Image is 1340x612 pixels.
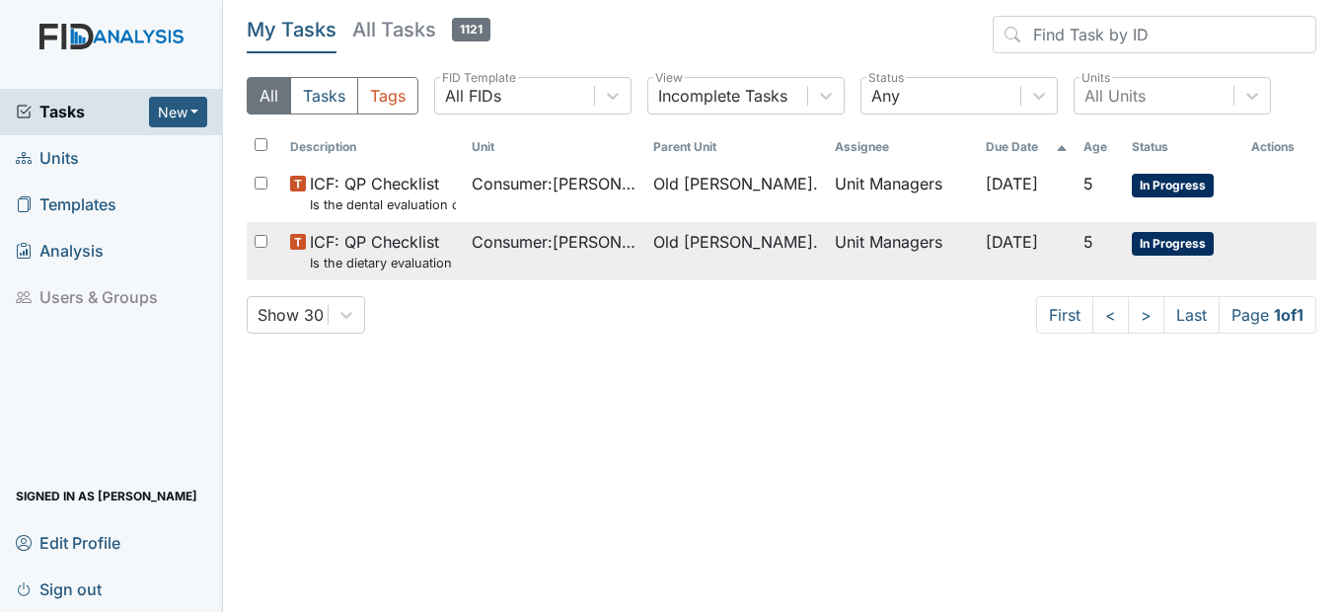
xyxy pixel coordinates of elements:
span: ICF: QP Checklist Is the dental evaluation current? (document the date, oral rating, and goal # i... [310,172,456,214]
td: Unit Managers [827,164,978,222]
a: First [1036,296,1093,334]
a: < [1092,296,1129,334]
div: Incomplete Tasks [658,84,787,108]
span: Edit Profile [16,527,120,558]
div: All FIDs [445,84,501,108]
span: Old [PERSON_NAME]. [653,230,818,254]
span: [DATE] [986,232,1038,252]
small: Is the dental evaluation current? (document the date, oral rating, and goal # if needed in the co... [310,195,456,214]
th: Assignee [827,130,978,164]
th: Toggle SortBy [1124,130,1243,164]
span: Consumer : [PERSON_NAME] [472,172,637,195]
td: Unit Managers [827,222,978,280]
th: Toggle SortBy [1076,130,1124,164]
a: Tasks [16,100,149,123]
nav: task-pagination [1036,296,1316,334]
span: In Progress [1132,174,1214,197]
a: > [1128,296,1164,334]
span: Units [16,143,79,174]
div: All Units [1084,84,1146,108]
span: Page [1219,296,1316,334]
span: In Progress [1132,232,1214,256]
th: Toggle SortBy [464,130,645,164]
h5: My Tasks [247,16,336,43]
span: Signed in as [PERSON_NAME] [16,481,197,511]
div: Type filter [247,77,418,115]
input: Toggle All Rows Selected [255,138,267,151]
th: Toggle SortBy [282,130,464,164]
input: Find Task by ID [993,16,1316,53]
button: New [149,97,208,127]
span: 5 [1083,232,1093,252]
a: Last [1163,296,1220,334]
th: Toggle SortBy [978,130,1076,164]
div: Show 30 [258,303,324,327]
span: Consumer : [PERSON_NAME] [472,230,637,254]
div: Any [871,84,900,108]
strong: 1 of 1 [1274,305,1303,325]
span: Old [PERSON_NAME]. [653,172,818,195]
span: Analysis [16,236,104,267]
button: All [247,77,291,115]
span: 1121 [452,18,490,41]
span: Templates [16,190,116,220]
small: Is the dietary evaluation current? (document the date in the comment section) [310,254,456,272]
span: ICF: QP Checklist Is the dietary evaluation current? (document the date in the comment section) [310,230,456,272]
th: Toggle SortBy [645,130,827,164]
span: Sign out [16,574,102,604]
span: 5 [1083,174,1093,193]
h5: All Tasks [352,16,490,43]
button: Tasks [290,77,358,115]
th: Actions [1243,130,1316,164]
button: Tags [357,77,418,115]
span: [DATE] [986,174,1038,193]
